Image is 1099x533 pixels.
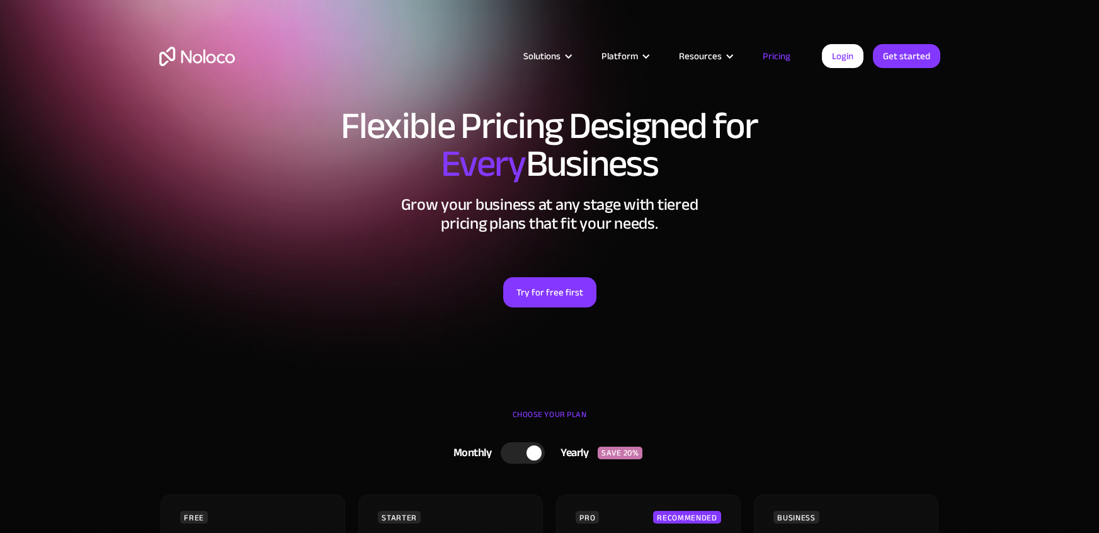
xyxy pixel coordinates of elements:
[598,447,642,459] div: SAVE 20%
[653,511,720,524] div: RECOMMENDED
[378,511,420,524] div: STARTER
[586,48,663,64] div: Platform
[822,44,863,68] a: Login
[508,48,586,64] div: Solutions
[180,511,208,524] div: FREE
[663,48,747,64] div: Resources
[545,444,598,462] div: Yearly
[438,444,501,462] div: Monthly
[873,44,940,68] a: Get started
[159,195,940,233] h2: Grow your business at any stage with tiered pricing plans that fit your needs.
[159,405,940,437] div: CHOOSE YOUR PLAN
[441,129,526,199] span: Every
[747,48,806,64] a: Pricing
[773,511,819,524] div: BUSINESS
[601,48,638,64] div: Platform
[159,107,940,183] h1: Flexible Pricing Designed for Business
[523,48,561,64] div: Solutions
[679,48,722,64] div: Resources
[503,277,596,307] a: Try for free first
[576,511,599,524] div: PRO
[159,47,235,66] a: home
